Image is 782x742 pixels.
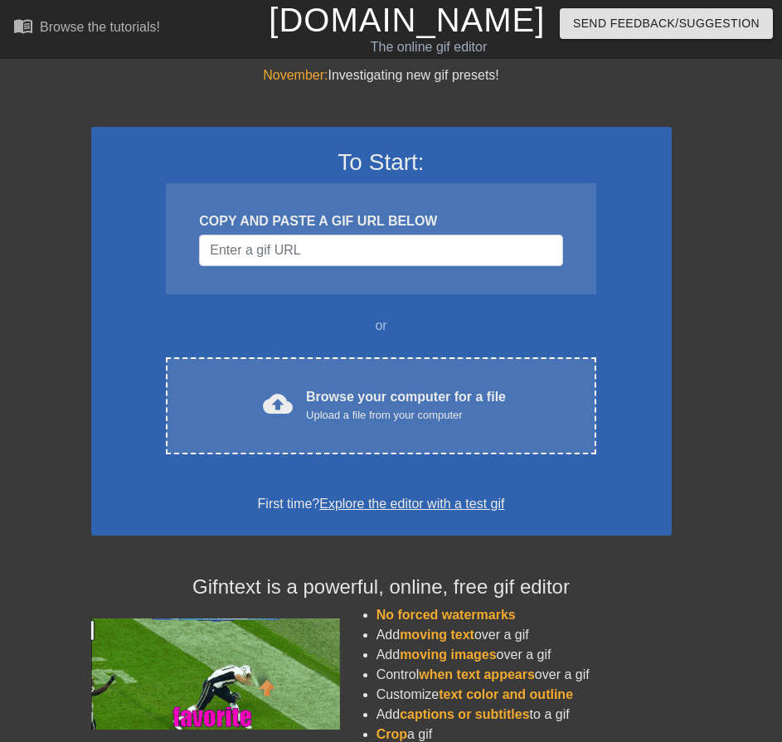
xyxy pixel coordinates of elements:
div: First time? [113,494,650,514]
span: text color and outline [439,687,573,701]
span: Send Feedback/Suggestion [573,13,760,34]
li: Add over a gif [376,625,672,645]
li: Add over a gif [376,645,672,665]
span: menu_book [13,16,33,36]
img: football_small.gif [91,618,340,730]
span: No forced watermarks [376,608,516,622]
div: The online gif editor [269,37,588,57]
div: or [134,316,629,336]
span: cloud_upload [263,389,293,419]
li: Customize [376,685,672,705]
div: Upload a file from your computer [306,407,506,424]
div: Investigating new gif presets! [91,65,672,85]
span: moving text [400,628,474,642]
h3: To Start: [113,148,650,177]
div: Browse your computer for a file [306,387,506,424]
button: Send Feedback/Suggestion [560,8,773,39]
div: Browse the tutorials! [40,20,160,34]
span: captions or subtitles [400,707,529,721]
span: moving images [400,647,496,662]
span: when text appears [419,667,535,681]
a: Browse the tutorials! [13,16,160,41]
a: [DOMAIN_NAME] [269,2,545,38]
li: Control over a gif [376,665,672,685]
input: Username [199,235,562,266]
div: COPY AND PASTE A GIF URL BELOW [199,211,562,231]
li: Add to a gif [376,705,672,725]
span: Crop [376,727,407,741]
a: Explore the editor with a test gif [319,497,504,511]
span: November: [263,68,328,82]
h4: Gifntext is a powerful, online, free gif editor [91,575,672,599]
